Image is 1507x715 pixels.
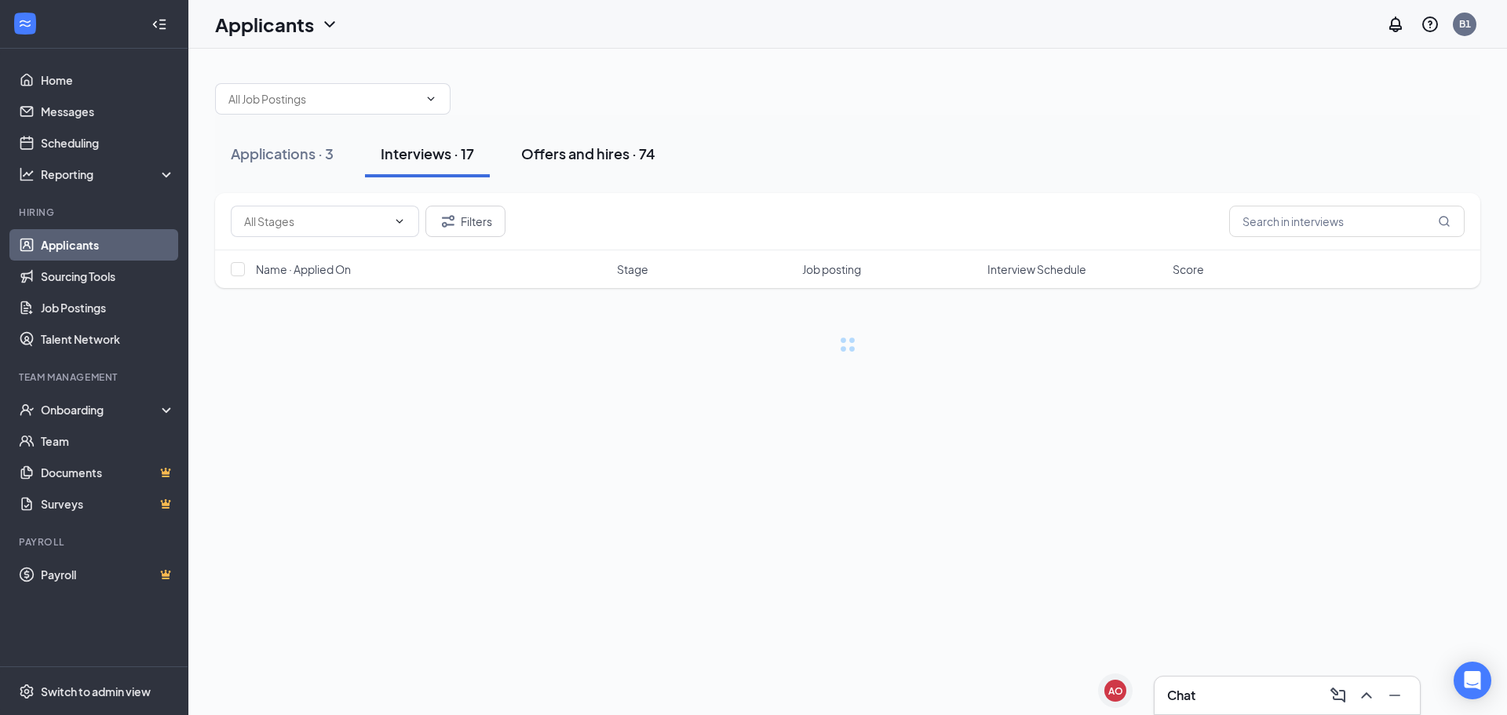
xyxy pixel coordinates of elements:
a: Sourcing Tools [41,261,175,292]
div: Reporting [41,166,176,182]
svg: Settings [19,684,35,699]
a: Talent Network [41,323,175,355]
div: Onboarding [41,402,162,418]
svg: UserCheck [19,402,35,418]
button: Filter Filters [425,206,505,237]
a: SurveysCrown [41,488,175,520]
a: Job Postings [41,292,175,323]
a: DocumentsCrown [41,457,175,488]
div: Applications · 3 [231,144,334,163]
a: Scheduling [41,127,175,159]
div: Switch to admin view [41,684,151,699]
button: ChevronUp [1354,683,1379,708]
span: Name · Applied On [256,261,351,277]
svg: Notifications [1386,15,1405,34]
span: Score [1173,261,1204,277]
div: Offers and hires · 74 [521,144,655,163]
div: Hiring [19,206,172,219]
svg: ChevronDown [320,15,339,34]
a: Applicants [41,229,175,261]
input: All Stages [244,213,387,230]
svg: QuestionInfo [1421,15,1439,34]
a: PayrollCrown [41,559,175,590]
svg: Collapse [151,16,167,32]
svg: Minimize [1385,686,1404,705]
div: AO [1108,684,1123,698]
div: Team Management [19,370,172,384]
svg: ChevronUp [1357,686,1376,705]
svg: ChevronDown [393,215,406,228]
h1: Applicants [215,11,314,38]
svg: ChevronDown [425,93,437,105]
a: Home [41,64,175,96]
svg: WorkstreamLogo [17,16,33,31]
div: B1 [1459,17,1471,31]
input: All Job Postings [228,90,418,108]
a: Messages [41,96,175,127]
span: Stage [617,261,648,277]
button: ComposeMessage [1326,683,1351,708]
svg: ComposeMessage [1329,686,1348,705]
div: Interviews · 17 [381,144,474,163]
span: Job posting [802,261,861,277]
div: Open Intercom Messenger [1454,662,1491,699]
a: Team [41,425,175,457]
svg: Analysis [19,166,35,182]
button: Minimize [1382,683,1407,708]
svg: Filter [439,212,458,231]
h3: Chat [1167,687,1195,704]
svg: MagnifyingGlass [1438,215,1450,228]
span: Interview Schedule [987,261,1086,277]
div: Payroll [19,535,172,549]
input: Search in interviews [1229,206,1465,237]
